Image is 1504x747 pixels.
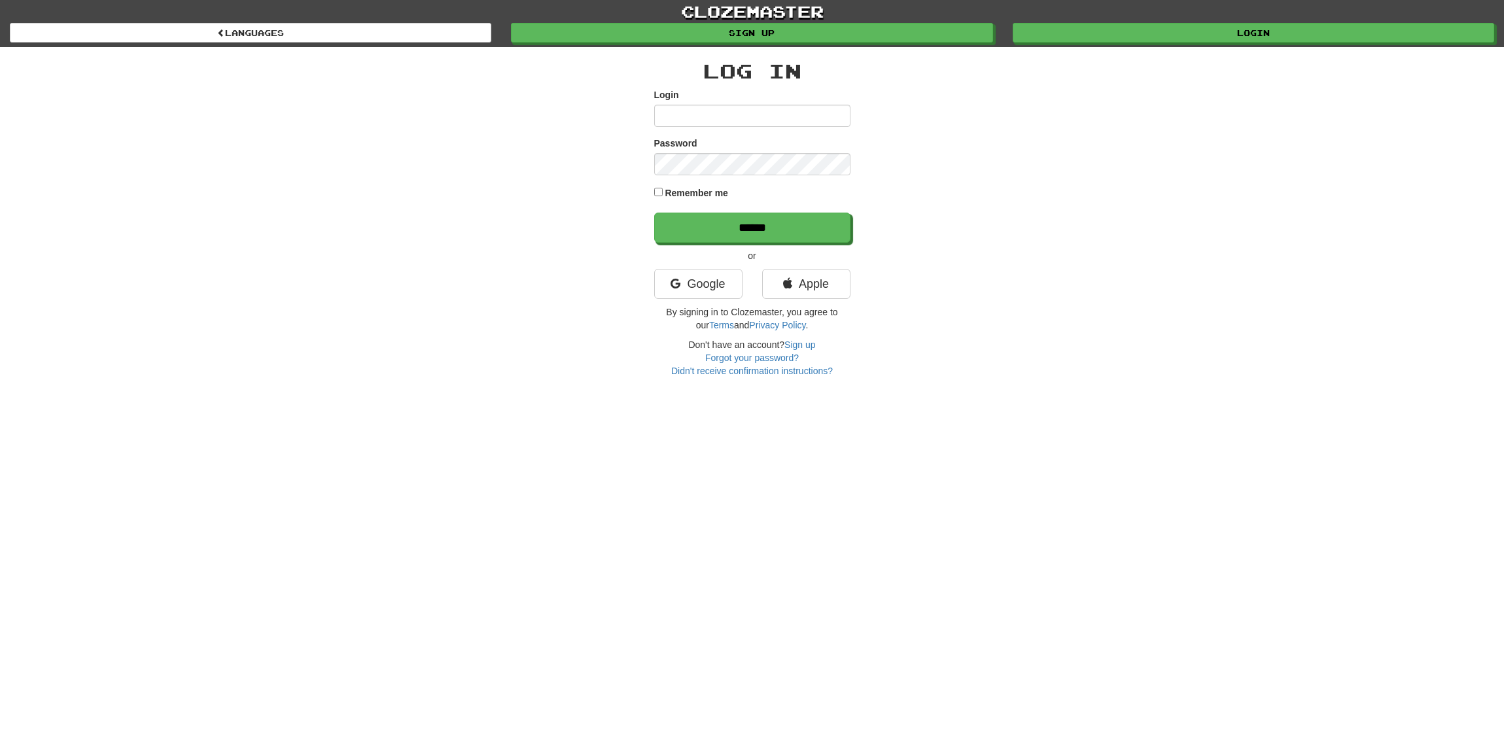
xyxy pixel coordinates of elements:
[654,88,679,101] label: Login
[705,353,799,363] a: Forgot your password?
[654,137,697,150] label: Password
[654,60,850,82] h2: Log In
[10,23,491,43] a: Languages
[762,269,850,299] a: Apple
[665,186,728,200] label: Remember me
[1013,23,1494,43] a: Login
[654,338,850,377] div: Don't have an account?
[654,269,743,299] a: Google
[654,305,850,332] p: By signing in to Clozemaster, you agree to our and .
[784,339,815,350] a: Sign up
[709,320,734,330] a: Terms
[671,366,833,376] a: Didn't receive confirmation instructions?
[749,320,805,330] a: Privacy Policy
[511,23,992,43] a: Sign up
[654,249,850,262] p: or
